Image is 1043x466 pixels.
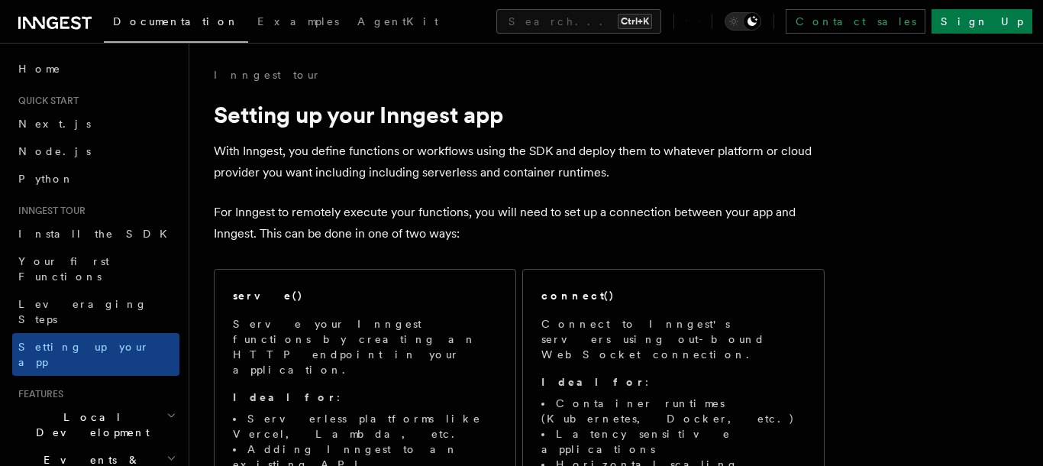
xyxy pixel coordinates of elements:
[233,316,497,377] p: Serve your Inngest functions by creating an HTTP endpoint in your application.
[18,145,91,157] span: Node.js
[12,110,179,138] a: Next.js
[18,228,176,240] span: Install the SDK
[233,390,497,405] p: :
[214,101,825,128] h1: Setting up your Inngest app
[786,9,925,34] a: Contact sales
[214,141,825,183] p: With Inngest, you define functions or workflows using the SDK and deploy them to whatever platfor...
[932,9,1032,34] a: Sign Up
[541,374,806,390] p: :
[18,118,91,130] span: Next.js
[496,9,661,34] button: Search...Ctrl+K
[12,55,179,83] a: Home
[541,426,806,457] li: Latency sensitive applications
[18,173,74,185] span: Python
[12,220,179,248] a: Install the SDK
[12,333,179,376] a: Setting up your app
[233,391,337,403] strong: Ideal for
[18,341,150,368] span: Setting up your app
[348,5,447,41] a: AgentKit
[18,255,109,283] span: Your first Functions
[233,288,303,303] h2: serve()
[248,5,348,41] a: Examples
[12,388,63,400] span: Features
[541,376,645,388] strong: Ideal for
[18,61,61,76] span: Home
[12,403,179,446] button: Local Development
[541,316,806,362] p: Connect to Inngest's servers using out-bound WebSocket connection.
[12,409,166,440] span: Local Development
[12,95,79,107] span: Quick start
[12,248,179,290] a: Your first Functions
[725,12,761,31] button: Toggle dark mode
[12,138,179,165] a: Node.js
[233,411,497,442] li: Serverless platforms like Vercel, Lambda, etc.
[257,15,339,28] span: Examples
[18,298,147,325] span: Leveraging Steps
[214,67,321,83] a: Inngest tour
[541,396,806,426] li: Container runtimes (Kubernetes, Docker, etc.)
[12,290,179,333] a: Leveraging Steps
[214,202,825,244] p: For Inngest to remotely execute your functions, you will need to set up a connection between your...
[618,14,652,29] kbd: Ctrl+K
[541,288,615,303] h2: connect()
[104,5,248,43] a: Documentation
[12,205,86,217] span: Inngest tour
[357,15,438,28] span: AgentKit
[12,165,179,193] a: Python
[113,15,239,28] span: Documentation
